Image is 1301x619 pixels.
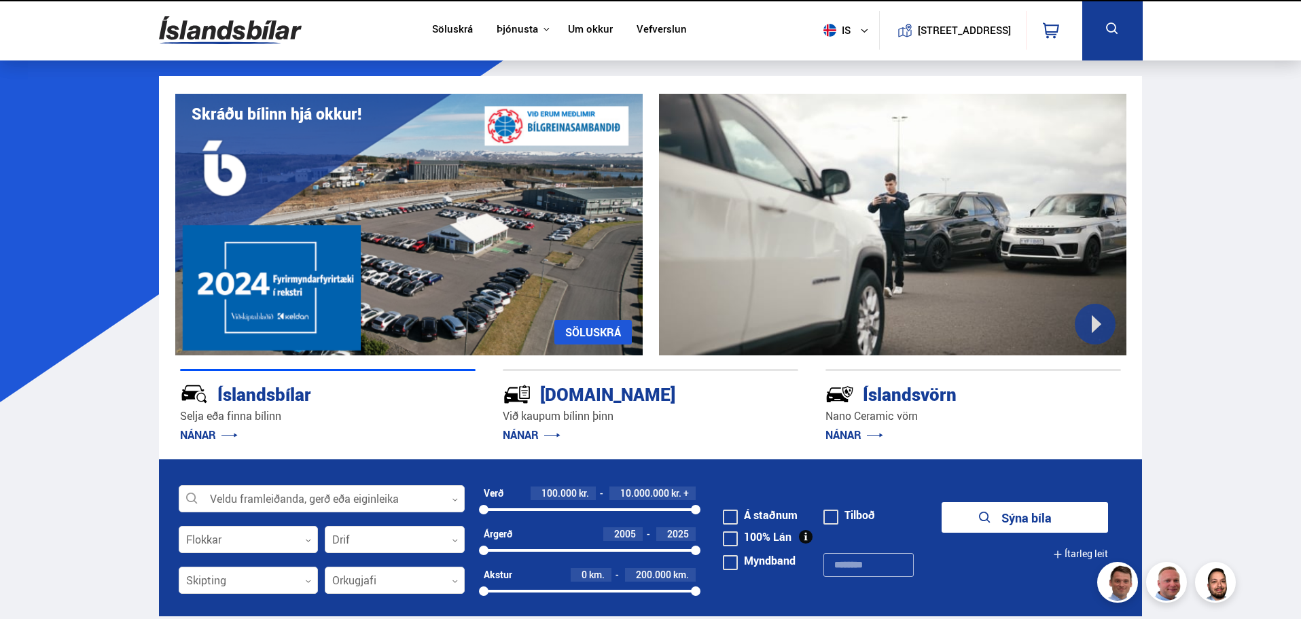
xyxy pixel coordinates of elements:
div: Akstur [484,569,512,580]
span: kr. [671,488,681,499]
button: [STREET_ADDRESS] [923,24,1006,36]
a: Um okkur [568,23,613,37]
img: siFngHWaQ9KaOqBr.png [1148,564,1189,605]
div: Íslandsvörn [825,381,1073,405]
p: Nano Ceramic vörn [825,408,1121,424]
img: tr5P-W3DuiFaO7aO.svg [503,380,531,408]
img: JRvxyua_JYH6wB4c.svg [180,380,209,408]
label: Tilboð [823,510,875,520]
span: 0 [582,568,587,581]
label: 100% Lán [723,531,791,542]
a: Vefverslun [637,23,687,37]
span: 2005 [614,527,636,540]
img: G0Ugv5HjCgRt.svg [159,8,302,52]
span: km. [589,569,605,580]
div: [DOMAIN_NAME] [503,381,750,405]
img: FbJEzSuNWCJXmdc-.webp [1099,564,1140,605]
img: -Svtn6bYgwAsiwNX.svg [825,380,854,408]
a: [STREET_ADDRESS] [887,11,1018,50]
a: NÁNAR [180,427,238,442]
span: 10.000.000 [620,487,669,499]
button: Sýna bíla [942,502,1108,533]
span: + [683,488,689,499]
button: Þjónusta [497,23,538,36]
span: 2025 [667,527,689,540]
div: Íslandsbílar [180,381,427,405]
a: Söluskrá [432,23,473,37]
img: nhp88E3Fdnt1Opn2.png [1197,564,1238,605]
p: Við kaupum bílinn þinn [503,408,798,424]
div: Árgerð [484,529,512,540]
label: Á staðnum [723,510,798,520]
a: NÁNAR [825,427,883,442]
span: kr. [579,488,589,499]
h1: Skráðu bílinn hjá okkur! [192,105,361,123]
button: is [818,10,879,50]
img: svg+xml;base64,PHN2ZyB4bWxucz0iaHR0cDovL3d3dy53My5vcmcvMjAwMC9zdmciIHdpZHRoPSI1MTIiIGhlaWdodD0iNT... [823,24,836,37]
span: is [818,24,852,37]
a: SÖLUSKRÁ [554,320,632,344]
img: eKx6w-_Home_640_.png [175,94,643,355]
label: Myndband [723,555,796,566]
span: 200.000 [636,568,671,581]
a: NÁNAR [503,427,560,442]
div: Verð [484,488,503,499]
span: 100.000 [541,487,577,499]
p: Selja eða finna bílinn [180,408,476,424]
button: Ítarleg leit [1053,539,1108,569]
span: km. [673,569,689,580]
